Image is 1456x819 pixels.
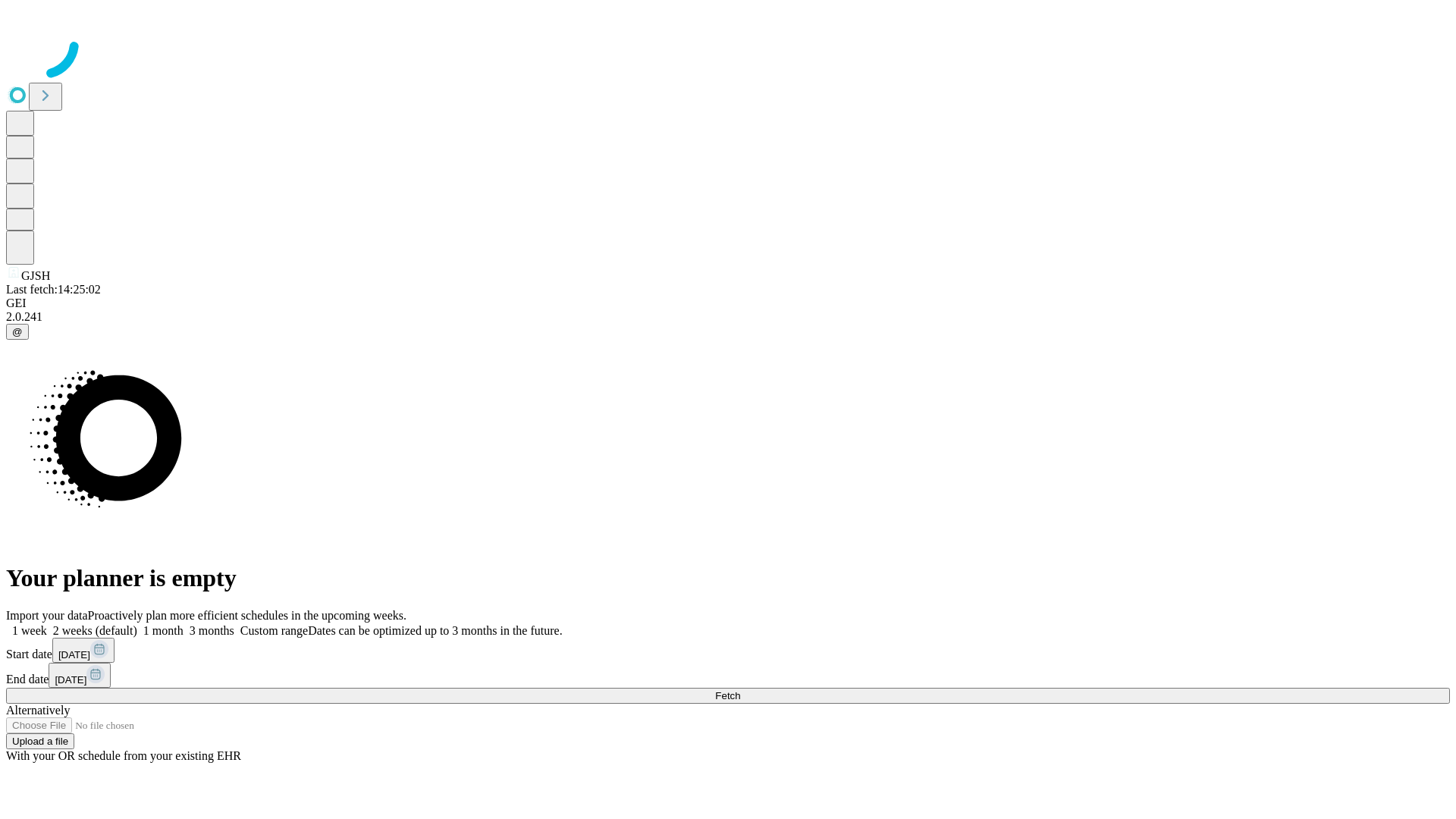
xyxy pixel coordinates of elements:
[715,690,740,701] span: Fetch
[53,624,137,637] span: 2 weeks (default)
[6,733,74,749] button: Upload a file
[12,326,23,337] span: @
[6,688,1450,704] button: Fetch
[6,609,88,622] span: Import your data
[240,624,308,637] span: Custom range
[88,609,406,622] span: Proactively plan more efficient schedules in the upcoming weeks.
[6,749,241,762] span: With your OR schedule from your existing EHR
[52,638,115,663] button: [DATE]
[12,624,47,637] span: 1 week
[55,674,86,686] span: [DATE]
[6,297,1450,310] div: GEI
[6,324,29,340] button: @
[6,663,1450,688] div: End date
[21,269,50,282] span: GJSH
[58,649,90,661] span: [DATE]
[6,283,101,296] span: Last fetch: 14:25:02
[49,663,111,688] button: [DATE]
[6,310,1450,324] div: 2.0.241
[143,624,184,637] span: 1 month
[6,704,70,717] span: Alternatively
[6,638,1450,663] div: Start date
[6,564,1450,592] h1: Your planner is empty
[190,624,234,637] span: 3 months
[308,624,562,637] span: Dates can be optimized up to 3 months in the future.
